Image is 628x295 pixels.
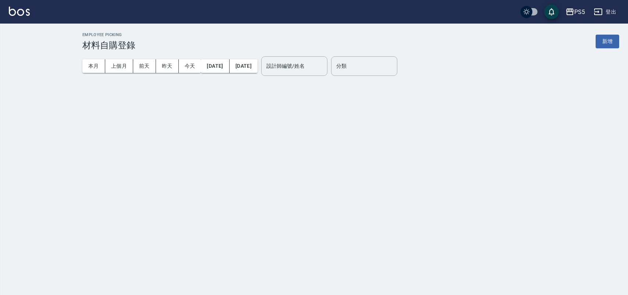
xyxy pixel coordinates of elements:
[105,59,133,73] button: 上個月
[156,59,179,73] button: 昨天
[230,59,258,73] button: [DATE]
[9,7,30,16] img: Logo
[596,38,619,45] a: 新增
[133,59,156,73] button: 前天
[591,5,619,19] button: 登出
[201,59,229,73] button: [DATE]
[179,59,201,73] button: 今天
[82,40,135,50] h3: 材料自購登錄
[82,32,135,37] h2: Employee Picking
[82,59,105,73] button: 本月
[596,35,619,48] button: 新增
[544,4,559,19] button: save
[563,4,588,20] button: PS5
[574,7,585,17] div: PS5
